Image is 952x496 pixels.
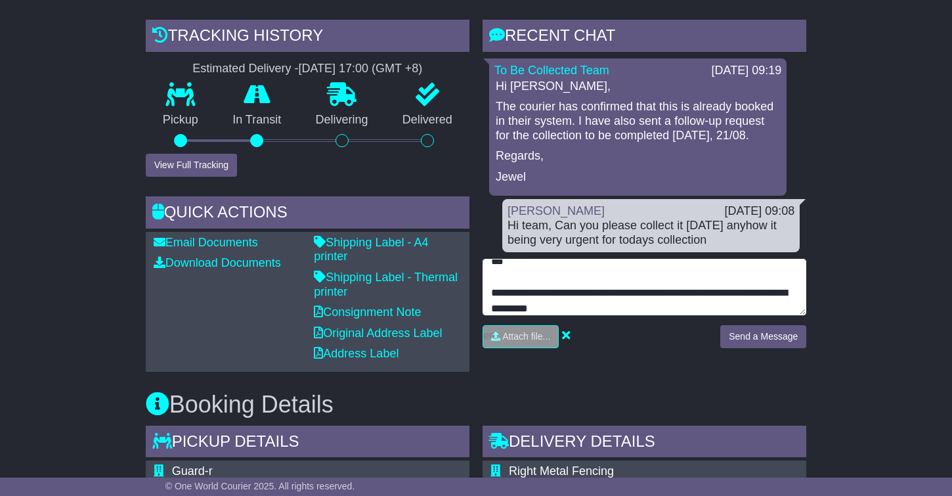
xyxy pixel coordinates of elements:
[298,113,385,127] p: Delivering
[725,204,795,219] div: [DATE] 09:08
[154,256,281,269] a: Download Documents
[146,196,469,232] div: Quick Actions
[146,426,469,461] div: Pickup Details
[298,62,422,76] div: [DATE] 17:00 (GMT +8)
[314,236,428,263] a: Shipping Label - A4 printer
[483,426,806,461] div: Delivery Details
[712,64,782,78] div: [DATE] 09:19
[509,464,614,478] span: Right Metal Fencing
[146,113,215,127] p: Pickup
[215,113,298,127] p: In Transit
[314,305,421,319] a: Consignment Note
[496,149,780,164] p: Regards,
[314,347,399,360] a: Address Label
[494,64,609,77] a: To Be Collected Team
[496,100,780,143] p: The courier has confirmed that this is already booked in their system. I have also sent a follow-...
[146,154,237,177] button: View Full Tracking
[508,219,794,247] div: Hi team, Can you please collect it [DATE] anyhow it being very urgent for todays collection
[154,236,258,249] a: Email Documents
[720,325,806,348] button: Send a Message
[496,170,780,185] p: Jewel
[483,20,806,55] div: RECENT CHAT
[165,481,355,491] span: © One World Courier 2025. All rights reserved.
[146,62,469,76] div: Estimated Delivery -
[496,79,780,94] p: Hi [PERSON_NAME],
[314,327,442,340] a: Original Address Label
[172,464,213,478] span: Guard-r
[146,20,469,55] div: Tracking history
[314,271,458,298] a: Shipping Label - Thermal printer
[508,204,605,217] a: [PERSON_NAME]
[146,392,807,418] h3: Booking Details
[385,113,469,127] p: Delivered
